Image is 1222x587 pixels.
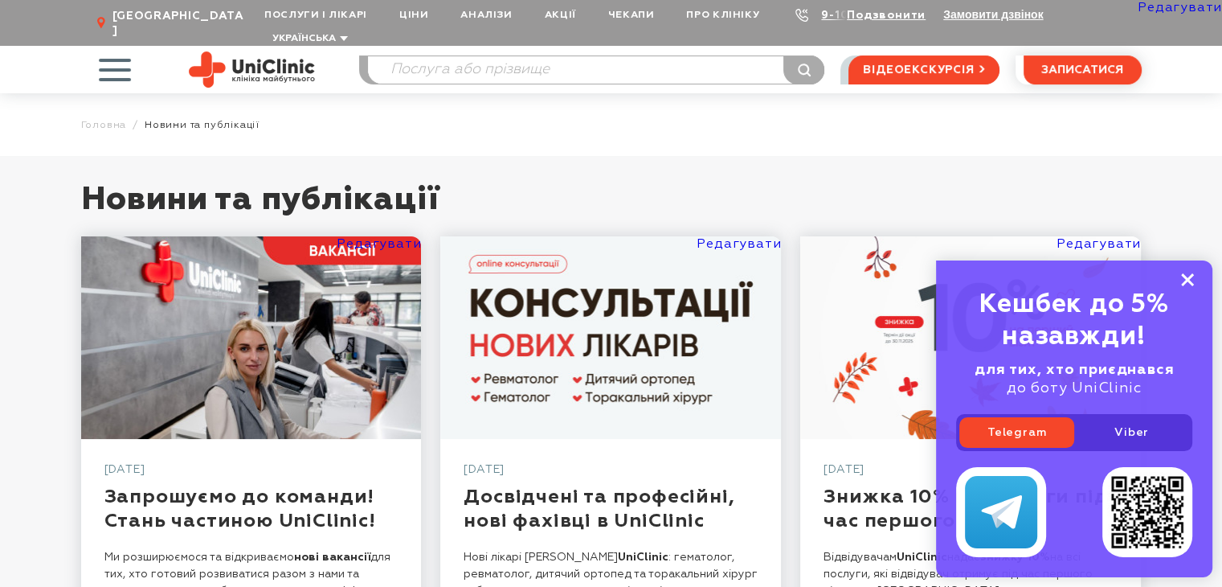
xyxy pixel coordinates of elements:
[863,56,974,84] span: відеоекскурсія
[897,552,947,563] strong: UniClinic
[464,462,758,485] div: [DATE]
[975,363,1174,377] b: для тих, хто приєднався
[440,236,781,439] a: Досвідчені та професійні, нові фахівці в UniClinic
[81,180,1142,236] h1: Новини та публікації
[294,552,370,563] strong: нові вакансії
[189,51,315,88] img: Uniclinic
[368,56,824,84] input: Послуга або прізвище
[943,8,1043,21] button: Замовити дзвінок
[81,119,127,131] a: Головна
[1138,2,1222,14] a: Редагувати
[1041,64,1123,76] span: записатися
[464,487,734,531] a: Досвідчені та професійні, нові фахівці в UniClinic
[618,552,668,563] strong: UniClinic
[112,9,248,38] span: [GEOGRAPHIC_DATA]
[824,462,1118,485] div: [DATE]
[272,34,336,43] span: Українська
[104,462,398,485] div: [DATE]
[268,33,348,45] button: Українська
[847,10,926,21] a: Подзвонити
[1024,55,1142,84] button: записатися
[104,487,376,531] a: Запрошуємо до команди! Стань частиною UniClinic!
[1074,417,1189,448] a: Viber
[337,238,421,251] a: Редагувати
[848,55,999,84] a: відеоекскурсія
[956,361,1192,398] div: до боту UniClinic
[824,487,1108,531] a: Знижка 10% на послуги під час першого візиту
[956,289,1192,353] div: Кешбек до 5% назавжди!
[821,10,856,21] a: 9-103
[800,236,1141,439] a: Знижка 10% на послуги під час першого візиту
[145,119,260,131] span: Новини та публікації
[697,238,781,251] a: Редагувати
[1056,238,1141,251] a: Редагувати
[959,417,1074,448] a: Telegram
[81,236,422,439] a: Запрошуємо до команди! Стань частиною UniClinic!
